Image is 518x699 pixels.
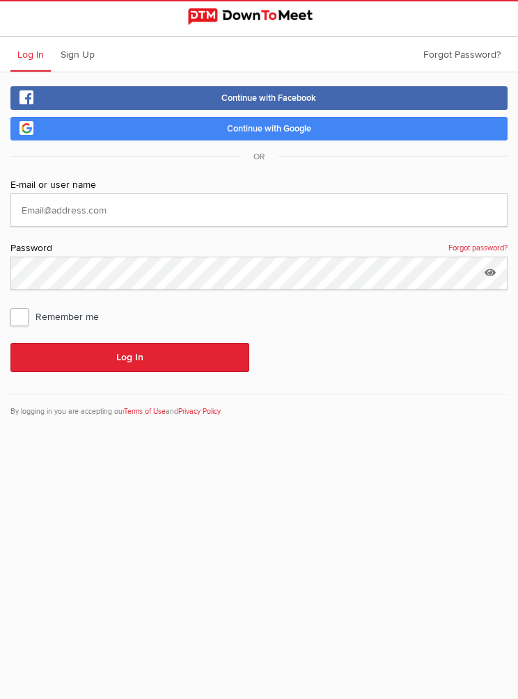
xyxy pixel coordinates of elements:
[416,37,508,72] a: Forgot Password?
[10,343,249,372] button: Log In
[10,193,508,227] input: Email@address.com
[221,93,316,104] span: Continue with Facebook
[61,49,95,61] span: Sign Up
[10,394,508,417] div: By logging in you are accepting our and
[423,49,501,61] span: Forgot Password?
[10,86,508,110] a: Continue with Facebook
[227,123,311,134] span: Continue with Google
[10,117,508,140] a: Continue with Google
[10,37,51,72] a: Log In
[448,241,508,256] a: Forgot password?
[10,177,508,193] div: E-mail or user name
[188,8,330,25] img: DownToMeet
[10,241,508,257] div: Password
[240,152,278,162] span: OR
[54,37,102,72] a: Sign Up
[10,304,113,329] span: Remember me
[124,407,166,416] a: Terms of Use
[178,407,221,416] a: Privacy Policy
[17,49,44,61] span: Log In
